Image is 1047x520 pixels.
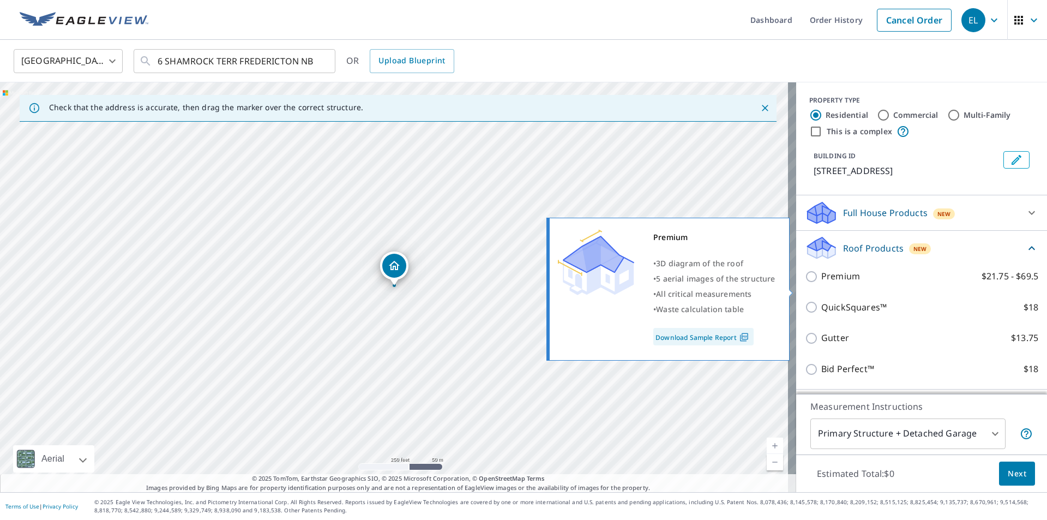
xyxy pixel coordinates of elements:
[758,101,772,115] button: Close
[653,302,775,317] div: •
[805,235,1038,261] div: Roof ProductsNew
[805,200,1038,226] div: Full House ProductsNew
[5,503,78,510] p: |
[1020,427,1033,440] span: Your report will include the primary structure and a detached garage if one exists.
[821,301,887,314] p: QuickSquares™
[653,256,775,271] div: •
[5,503,39,510] a: Terms of Use
[653,328,754,345] a: Download Sample Report
[656,289,751,299] span: All critical measurements
[380,252,408,285] div: Dropped pin, building 1, Residential property, 6 SHAMROCK TERR FREDERICTON NB E3B2S4
[937,210,951,218] span: New
[821,362,874,376] p: Bid Perfect™
[810,400,1033,413] p: Measurement Instructions
[20,12,148,28] img: EV Logo
[1011,331,1038,345] p: $13.75
[479,474,525,482] a: OpenStreetMap
[43,503,78,510] a: Privacy Policy
[653,286,775,302] div: •
[843,242,904,255] p: Roof Products
[961,8,985,32] div: EL
[814,151,856,160] p: BUILDING ID
[1003,151,1030,169] button: Edit building 1
[737,332,751,342] img: Pdf Icon
[999,462,1035,486] button: Next
[346,49,454,73] div: OR
[1024,301,1038,314] p: $18
[158,46,313,76] input: Search by address or latitude-longitude
[877,9,952,32] a: Cancel Order
[821,331,849,345] p: Gutter
[827,126,892,137] label: This is a complex
[964,110,1011,121] label: Multi-Family
[814,164,999,177] p: [STREET_ADDRESS]
[767,438,783,454] a: Current Level 17, Zoom In
[656,258,743,268] span: 3D diagram of the roof
[653,271,775,286] div: •
[49,103,363,112] p: Check that the address is accurate, then drag the marker over the correct structure.
[810,419,1006,449] div: Primary Structure + Detached Garage
[94,498,1042,515] p: © 2025 Eagle View Technologies, Inc. and Pictometry International Corp. All Rights Reserved. Repo...
[1008,467,1026,481] span: Next
[14,46,123,76] div: [GEOGRAPHIC_DATA]
[821,270,860,283] p: Premium
[252,474,545,483] span: © 2025 TomTom, Earthstar Geographics SIO, © 2025 Microsoft Corporation, ©
[843,206,928,219] p: Full House Products
[656,273,775,284] span: 5 aerial images of the structure
[527,474,545,482] a: Terms
[378,54,445,68] span: Upload Blueprint
[893,110,938,121] label: Commercial
[13,445,94,473] div: Aerial
[38,445,68,473] div: Aerial
[808,462,903,486] p: Estimated Total: $0
[370,49,454,73] a: Upload Blueprint
[809,95,1034,105] div: PROPERTY TYPE
[767,454,783,470] a: Current Level 17, Zoom Out
[982,270,1038,283] p: $21.75 - $69.5
[558,230,634,295] img: Premium
[826,110,868,121] label: Residential
[653,230,775,245] div: Premium
[656,304,744,314] span: Waste calculation table
[913,244,927,253] span: New
[1024,362,1038,376] p: $18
